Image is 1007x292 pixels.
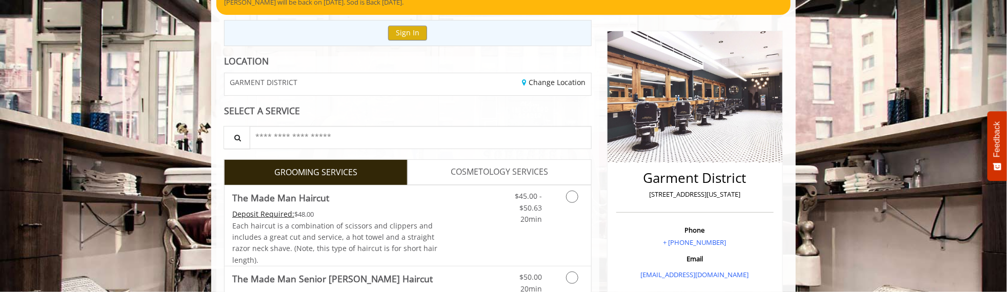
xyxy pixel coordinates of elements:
[274,166,357,179] span: GROOMING SERVICES
[519,272,542,282] span: $50.00
[232,272,433,286] b: The Made Man Senior [PERSON_NAME] Haircut
[988,111,1007,181] button: Feedback - Show survey
[520,214,542,224] span: 20min
[619,226,771,234] h3: Phone
[522,77,586,87] a: Change Location
[232,209,294,219] span: This service needs some Advance to be paid before we block your appointment
[230,78,297,86] span: GARMENT DISTRICT
[451,165,548,179] span: COSMETOLOGY SERVICES
[663,238,727,247] a: + [PHONE_NUMBER]
[224,55,269,67] b: LOCATION
[619,255,771,262] h3: Email
[232,191,329,205] b: The Made Man Haircut
[224,106,592,116] div: SELECT A SERVICE
[224,126,250,149] button: Service Search
[515,191,542,212] span: $45.00 - $50.63
[619,171,771,185] h2: Garment District
[619,189,771,200] p: [STREET_ADDRESS][US_STATE]
[232,208,438,220] div: $48.00
[993,121,1002,157] span: Feedback
[232,221,437,265] span: Each haircut is a combination of scissors and clippers and includes a great cut and service, a ho...
[388,26,427,40] button: Sign In
[641,270,749,279] a: [EMAIL_ADDRESS][DOMAIN_NAME]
